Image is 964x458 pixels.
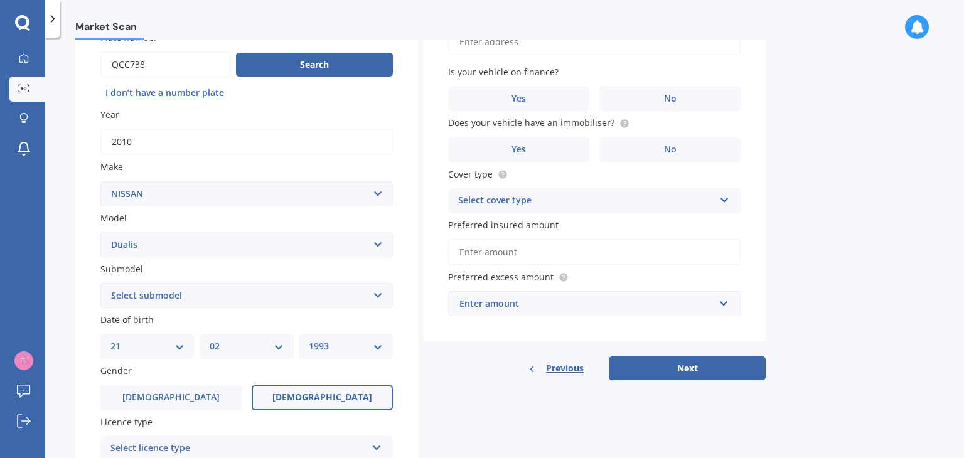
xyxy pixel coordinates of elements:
[100,263,143,275] span: Submodel
[122,392,220,403] span: [DEMOGRAPHIC_DATA]
[546,359,584,378] span: Previous
[448,239,741,265] input: Enter amount
[511,93,526,104] span: Yes
[100,212,127,224] span: Model
[236,53,393,77] button: Search
[100,416,153,428] span: Licence type
[100,129,393,155] input: YYYY
[100,83,229,103] button: I don’t have a number plate
[448,219,559,231] span: Preferred insured amount
[664,144,677,155] span: No
[100,314,154,326] span: Date of birth
[100,109,119,120] span: Year
[100,365,132,377] span: Gender
[14,351,33,370] img: 3f2c01df82c6819bd36dbc4f7374b5a9
[448,271,554,283] span: Preferred excess amount
[272,392,372,403] span: [DEMOGRAPHIC_DATA]
[609,356,766,380] button: Next
[448,168,493,180] span: Cover type
[110,441,367,456] div: Select licence type
[448,66,559,78] span: Is your vehicle on finance?
[458,193,714,208] div: Select cover type
[448,29,741,55] input: Enter address
[100,161,123,173] span: Make
[459,297,714,311] div: Enter amount
[100,51,231,78] input: Enter plate number
[511,144,526,155] span: Yes
[448,117,614,129] span: Does your vehicle have an immobiliser?
[664,93,677,104] span: No
[75,21,144,38] span: Market Scan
